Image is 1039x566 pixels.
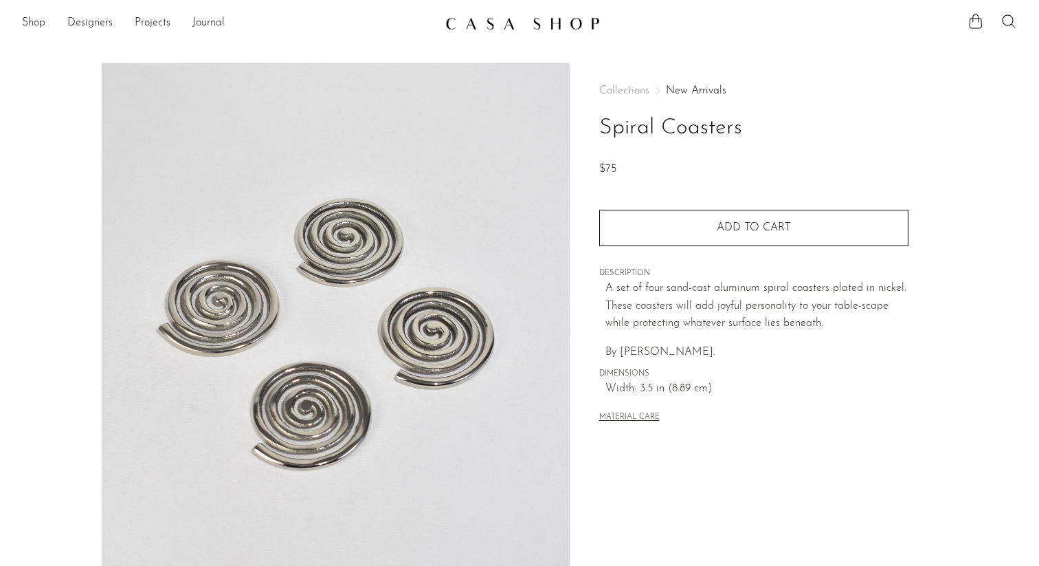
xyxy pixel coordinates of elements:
[605,283,906,329] span: A set of four sand-cast aluminum spiral coasters plated in nickel. These coasters will add joyful...
[717,222,791,233] span: Add to cart
[67,14,113,32] a: Designers
[599,85,649,96] span: Collections
[599,368,908,380] span: DIMENSIONS
[192,14,225,32] a: Journal
[599,85,908,96] nav: Breadcrumbs
[599,268,908,280] span: DESCRIPTION
[599,210,908,246] button: Add to cart
[22,12,434,35] nav: Desktop navigation
[22,14,45,32] a: Shop
[599,111,908,146] h1: Spiral Coasters
[605,380,908,398] span: Width: 3.5 in (8.89 cm)
[605,347,715,358] span: By [PERSON_NAME].
[135,14,170,32] a: Projects
[599,164,616,175] span: $75
[22,12,434,35] ul: NEW HEADER MENU
[599,413,660,423] button: MATERIAL CARE
[666,85,726,96] a: New Arrivals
